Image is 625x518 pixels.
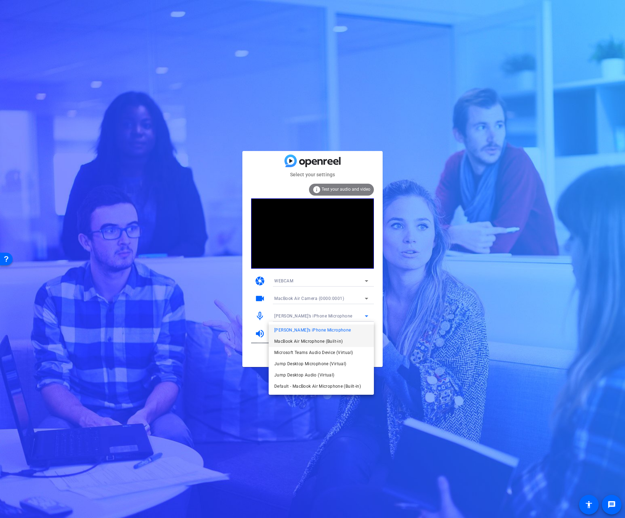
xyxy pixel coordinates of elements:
span: Jump Desktop Microphone (Virtual) [274,360,346,368]
span: [PERSON_NAME]’s iPhone Microphone [274,326,351,334]
span: MacBook Air Microphone (Built-in) [274,337,343,346]
span: Default - MacBook Air Microphone (Built-in) [274,382,361,391]
span: Jump Desktop Audio (Virtual) [274,371,335,379]
span: Microsoft Teams Audio Device (Virtual) [274,348,353,357]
